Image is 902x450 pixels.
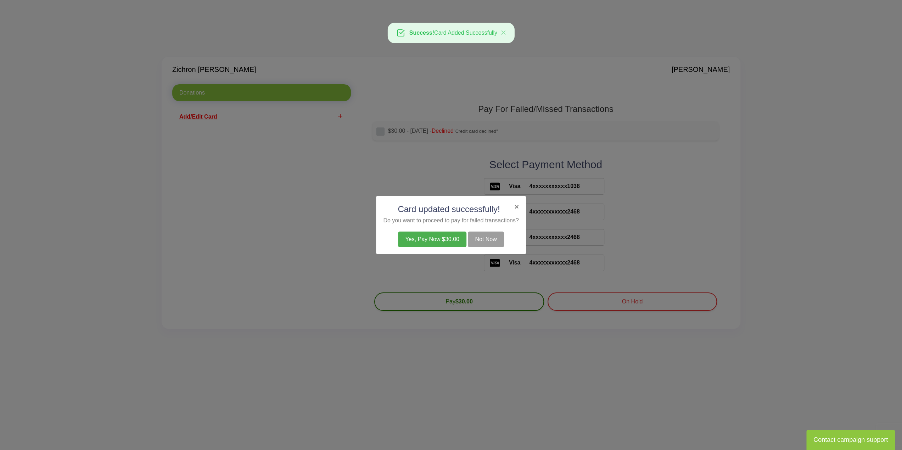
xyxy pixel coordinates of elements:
[514,203,519,211] span: ×
[387,23,515,44] div: Card Added Successfully
[514,203,519,210] button: ×
[493,23,514,43] button: Close
[806,430,895,450] button: Contact campaign support
[468,232,504,247] button: Not Now
[398,232,466,247] button: Yes, Pay Now $30.00
[383,203,519,216] h3: Card updated successfully!
[383,216,519,226] p: Do you want to proceed to pay for failed transactions?
[409,30,434,36] strong: Success!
